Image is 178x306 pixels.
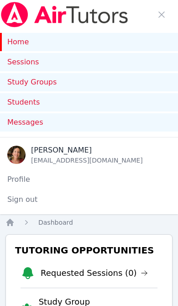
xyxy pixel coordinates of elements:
div: [PERSON_NAME] [31,145,143,156]
a: Requested Sessions (0) [41,267,148,280]
span: Messages [7,117,43,128]
nav: Breadcrumb [5,218,173,227]
a: Dashboard [38,218,73,227]
div: [EMAIL_ADDRESS][DOMAIN_NAME] [31,156,143,165]
span: Dashboard [38,219,73,226]
h3: Tutoring Opportunities [13,242,165,259]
